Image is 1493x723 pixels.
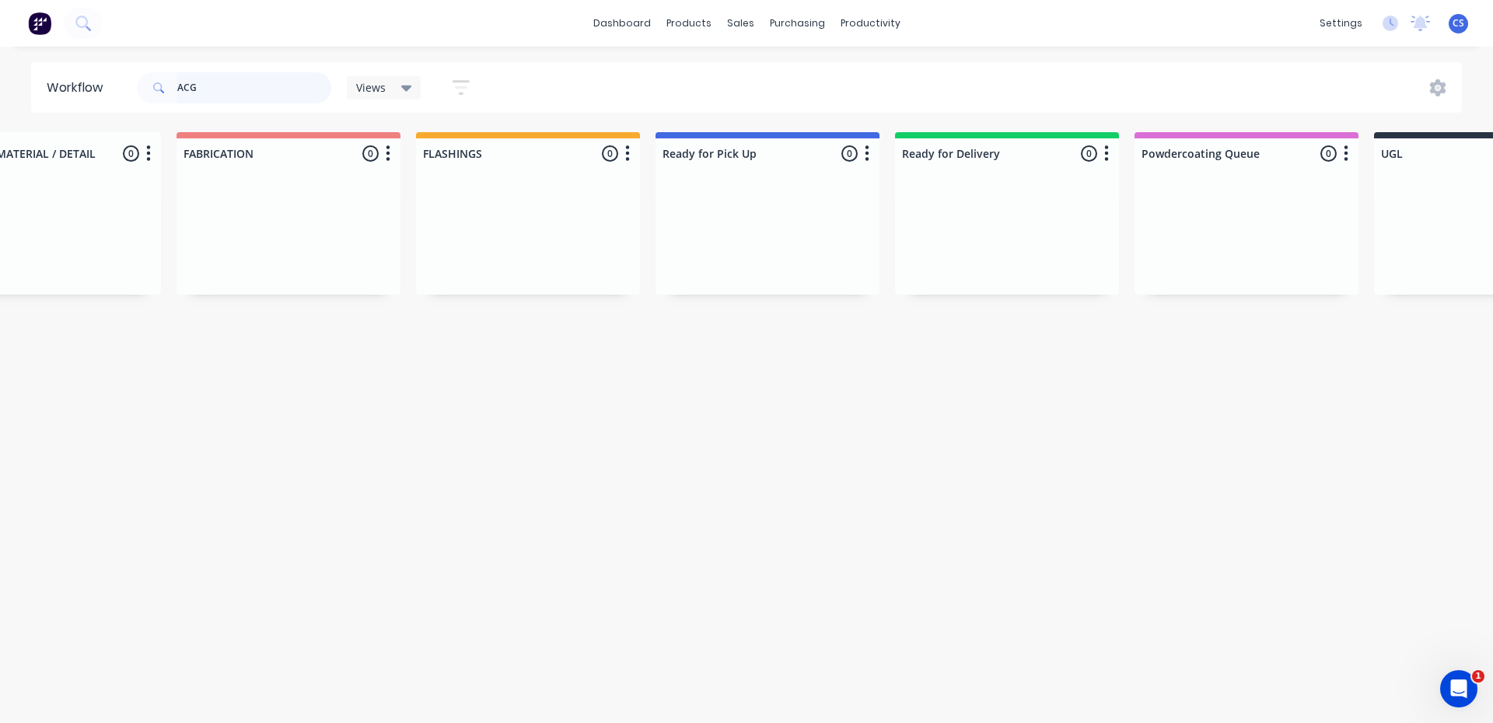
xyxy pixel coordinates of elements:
[1312,12,1370,35] div: settings
[586,12,659,35] a: dashboard
[1453,16,1464,30] span: CS
[1472,670,1484,683] span: 1
[1440,670,1477,707] iframe: Intercom live chat
[833,12,908,35] div: productivity
[719,12,762,35] div: sales
[762,12,833,35] div: purchasing
[356,79,386,96] span: Views
[47,79,110,97] div: Workflow
[28,12,51,35] img: Factory
[659,12,719,35] div: products
[177,72,331,103] input: Search for orders...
